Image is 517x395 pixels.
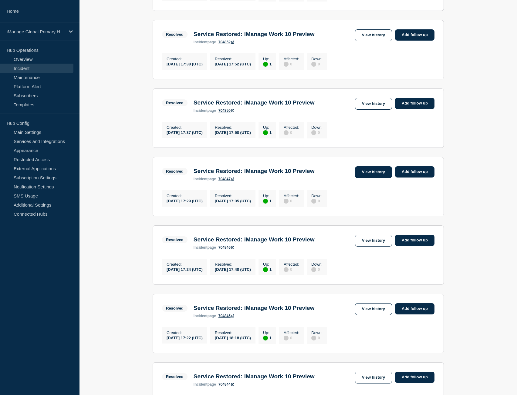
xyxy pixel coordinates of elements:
[7,29,65,34] p: iManage Global Primary Hub
[167,198,203,203] div: [DATE] 17:29 (UTC)
[218,245,234,250] a: 704846
[194,245,216,250] p: page
[218,314,234,318] a: 704845
[215,130,251,135] div: [DATE] 17:58 (UTC)
[194,40,208,44] span: incident
[311,336,316,340] div: disabled
[215,267,251,272] div: [DATE] 17:48 (UTC)
[194,108,216,113] p: page
[284,267,289,272] div: disabled
[284,57,299,61] p: Affected :
[263,199,268,204] div: up
[263,336,268,340] div: up
[194,382,216,387] p: page
[355,235,392,247] a: View history
[311,335,323,340] div: 0
[194,177,216,181] p: page
[284,125,299,130] p: Affected :
[395,303,434,314] a: Add follow up
[162,305,188,312] span: Resolved
[355,29,392,41] a: View history
[215,262,251,267] p: Resolved :
[167,194,203,198] p: Created :
[194,373,315,380] h3: Service Restored: iManage Work 10 Preview
[215,125,251,130] p: Resolved :
[162,168,188,175] span: Resolved
[284,194,299,198] p: Affected :
[215,57,251,61] p: Resolved :
[194,108,208,113] span: incident
[194,177,208,181] span: incident
[311,125,323,130] p: Down :
[215,330,251,335] p: Resolved :
[263,267,268,272] div: up
[311,130,323,135] div: 0
[263,125,272,130] p: Up :
[284,130,299,135] div: 0
[167,335,203,340] div: [DATE] 17:22 (UTC)
[167,57,203,61] p: Created :
[284,62,289,67] div: disabled
[355,98,392,110] a: View history
[263,262,272,267] p: Up :
[162,99,188,106] span: Resolved
[194,99,315,106] h3: Service Restored: iManage Work 10 Preview
[263,335,272,340] div: 1
[395,372,434,383] a: Add follow up
[194,382,208,387] span: incident
[284,199,289,204] div: disabled
[311,57,323,61] p: Down :
[263,57,272,61] p: Up :
[215,61,251,66] div: [DATE] 17:52 (UTC)
[284,61,299,67] div: 0
[167,267,203,272] div: [DATE] 17:24 (UTC)
[395,29,434,41] a: Add follow up
[167,130,203,135] div: [DATE] 17:37 (UTC)
[263,194,272,198] p: Up :
[263,198,272,204] div: 1
[311,199,316,204] div: disabled
[263,267,272,272] div: 1
[194,168,315,174] h3: Service Restored: iManage Work 10 Preview
[263,61,272,67] div: 1
[311,267,323,272] div: 0
[284,335,299,340] div: 0
[311,130,316,135] div: disabled
[355,166,392,178] a: View history
[311,267,316,272] div: disabled
[311,198,323,204] div: 0
[284,198,299,204] div: 0
[311,194,323,198] p: Down :
[218,382,234,387] a: 704844
[167,125,203,130] p: Created :
[284,130,289,135] div: disabled
[162,31,188,38] span: Resolved
[395,98,434,109] a: Add follow up
[311,62,316,67] div: disabled
[194,31,315,38] h3: Service Restored: iManage Work 10 Preview
[263,130,272,135] div: 1
[167,262,203,267] p: Created :
[284,262,299,267] p: Affected :
[218,108,234,113] a: 704850
[284,267,299,272] div: 0
[395,166,434,178] a: Add follow up
[194,236,315,243] h3: Service Restored: iManage Work 10 Preview
[194,314,216,318] p: page
[263,330,272,335] p: Up :
[284,336,289,340] div: disabled
[218,177,234,181] a: 704847
[194,314,208,318] span: incident
[263,130,268,135] div: up
[215,194,251,198] p: Resolved :
[355,303,392,315] a: View history
[215,198,251,203] div: [DATE] 17:35 (UTC)
[311,61,323,67] div: 0
[167,61,203,66] div: [DATE] 17:38 (UTC)
[167,330,203,335] p: Created :
[162,373,188,380] span: Resolved
[395,235,434,246] a: Add follow up
[311,330,323,335] p: Down :
[194,245,208,250] span: incident
[218,40,234,44] a: 704852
